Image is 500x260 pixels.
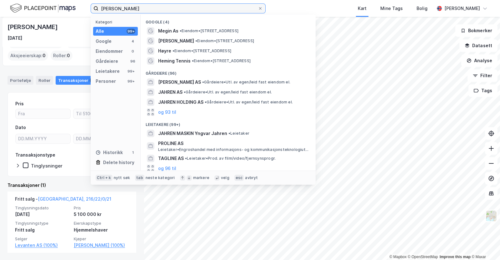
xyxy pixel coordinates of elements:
span: Gårdeiere • Utl. av egen/leid fast eiendom el. [205,100,293,105]
div: Dato [15,124,26,131]
span: TAGLINE AS [158,155,184,162]
div: [PERSON_NAME] [444,5,480,12]
div: Roller : [51,51,72,61]
div: [PERSON_NAME] [7,22,59,32]
div: Fritt salg [15,226,70,234]
input: DD.MM.YYYY [73,134,128,143]
img: Z [485,210,497,222]
div: Aksjeeierskap : [8,51,48,61]
div: nytt søk [114,175,130,180]
span: [PERSON_NAME] [158,37,194,45]
span: • [184,90,186,94]
button: Filter [467,69,497,82]
span: Tinglysningsdato [15,205,70,211]
span: Høyre [158,47,171,55]
span: • [202,80,204,84]
div: 99+ [127,29,135,34]
div: Gårdeiere [96,57,118,65]
img: logo.f888ab2527a4732fd821a326f86c7f29.svg [10,3,76,14]
div: Historikk [96,149,123,156]
span: [PERSON_NAME] AS [158,78,201,86]
button: og 96 til [158,165,176,172]
span: 0 [42,52,46,59]
div: [DATE] [7,34,22,42]
span: JAHREN MASKIN Yngvar Jahren [158,130,227,137]
span: Leietaker • Prod. av film/video/fjernsynsprogr. [185,156,276,161]
span: 0 [67,52,70,59]
div: Tinglysninger [31,163,62,169]
div: Transaksjonstype [15,151,55,159]
span: Gårdeiere • Utl. av egen/leid fast eiendom el. [184,90,272,95]
input: DD.MM.YYYY [16,134,70,143]
span: Leietaker [228,131,249,136]
div: Kart [358,5,367,12]
div: Personer [96,77,116,85]
a: Mapbox [389,255,407,259]
span: • [205,100,207,104]
span: • [172,48,174,53]
span: Eiendom • [STREET_ADDRESS] [180,28,238,33]
div: Gårdeiere (96) [141,66,316,77]
div: Mine Tags [380,5,403,12]
span: • [185,156,187,161]
div: 0 [130,49,135,54]
div: Leietakere (99+) [141,117,316,128]
div: Bolig [417,5,427,12]
span: Eiendom • [STREET_ADDRESS] [195,38,254,43]
span: PROLINE AS [158,140,308,147]
span: Kjøper [74,236,129,242]
span: JAHREN AS [158,88,182,96]
span: Gårdeiere • Utl. av egen/leid fast eiendom el. [202,80,290,85]
div: 96 [130,59,135,64]
span: Eiendom • [STREET_ADDRESS] [192,58,251,63]
div: [DATE] [15,211,70,218]
div: avbryt [245,175,258,180]
div: Delete history [103,159,134,166]
iframe: Chat Widget [469,230,500,260]
div: 1 [90,77,96,83]
a: OpenStreetMap [408,255,438,259]
span: JAHREN HOLDING AS [158,98,203,106]
div: Leietakere [96,67,120,75]
div: esc [234,175,244,181]
input: Til 5100000 [73,109,128,118]
div: 4 [130,39,135,44]
div: 1 [130,150,135,155]
div: neste kategori [146,175,175,180]
div: 99+ [127,79,135,84]
button: Tags [468,84,497,97]
input: Søk på adresse, matrikkel, gårdeiere, leietakere eller personer [98,4,258,13]
div: Alle [96,27,104,35]
span: Selger [15,236,70,242]
div: Fritt salg - [15,195,111,205]
span: Eiendom • [STREET_ADDRESS] [172,48,231,53]
div: 5 100 000 kr [74,211,129,218]
div: Google (4) [141,15,316,26]
button: Analyse [461,54,497,67]
span: • [180,28,182,33]
a: [GEOGRAPHIC_DATA], 216/22/0/21 [38,196,111,202]
span: Tinglysningstype [15,221,70,226]
div: Ctrl + k [96,175,112,181]
div: Hjemmelshaver [74,226,129,234]
div: Portefølje [7,76,33,85]
button: og 93 til [158,108,176,116]
span: Pris [74,205,129,211]
div: velg [221,175,229,180]
span: Heming Tennis [158,57,191,65]
a: Levanten AS (100%) [15,242,70,249]
div: Eiendommer [96,47,123,55]
span: • [195,38,197,43]
span: Leietaker • Engroshandel med informasjons- og kommunikasjonsteknologiutstyr [158,147,309,152]
div: Google [96,37,112,45]
span: • [192,58,194,63]
div: Kategori [96,20,138,24]
div: Transaksjoner [56,76,98,85]
div: Roller [36,76,53,85]
span: • [228,131,230,136]
div: tab [135,175,144,181]
div: markere [193,175,209,180]
span: Megin As [158,27,178,35]
input: Fra [16,109,70,118]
